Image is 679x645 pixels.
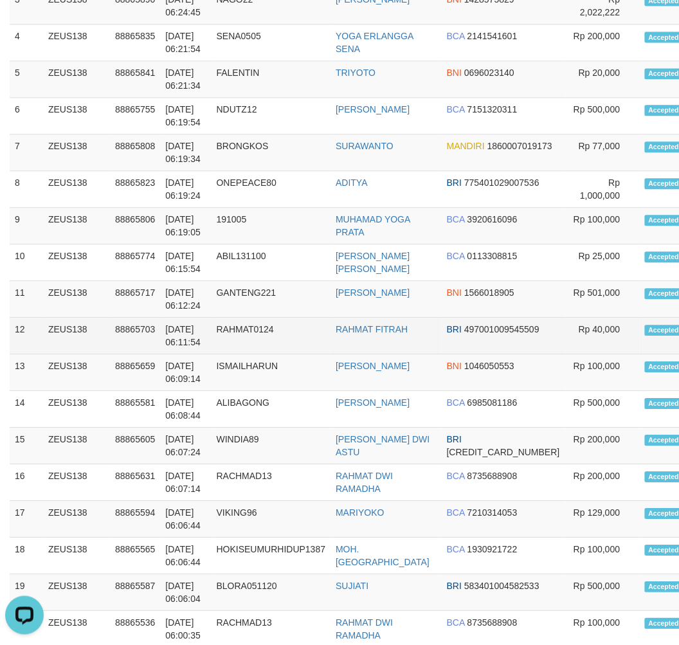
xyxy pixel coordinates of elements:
td: ONEPEACE80 [212,171,331,208]
td: 88865835 [110,24,160,61]
td: Rp 77,000 [565,134,640,171]
td: 88865605 [110,428,160,464]
td: ZEUS138 [43,428,110,464]
span: Copy 1860007019173 to clipboard [487,141,552,151]
td: [DATE] 06:19:05 [160,208,211,244]
a: RAHMAT DWI RAMADHA [336,617,393,640]
td: 10 [10,244,43,281]
td: VIKING96 [212,501,331,538]
span: Copy 7210314053 to clipboard [467,507,518,518]
td: GANTENG221 [212,281,331,318]
td: 6 [10,98,43,134]
span: Copy 1046050553 to clipboard [464,361,514,371]
td: ZEUS138 [43,244,110,281]
td: Rp 129,000 [565,501,640,538]
a: TRIYOTO [336,68,376,78]
td: [DATE] 06:15:54 [160,244,211,281]
span: BNI [447,361,462,371]
td: ZEUS138 [43,354,110,391]
a: ADITYA [336,177,368,188]
span: BCA [447,104,465,114]
td: 12 [10,318,43,354]
td: [DATE] 06:06:04 [160,574,211,611]
td: [DATE] 06:19:24 [160,171,211,208]
td: ZEUS138 [43,318,110,354]
td: [DATE] 06:11:54 [160,318,211,354]
td: 11 [10,281,43,318]
td: BRONGKOS [212,134,331,171]
td: [DATE] 06:07:24 [160,428,211,464]
td: RAHMAT0124 [212,318,331,354]
span: MANDIRI [447,141,485,151]
td: FALENTIN [212,61,331,98]
td: ALIBAGONG [212,391,331,428]
span: BRI [447,434,462,444]
td: 88865806 [110,208,160,244]
span: BRI [447,177,462,188]
td: 4 [10,24,43,61]
td: 13 [10,354,43,391]
span: Copy 1930921722 to clipboard [467,544,518,554]
td: 88865565 [110,538,160,574]
span: BCA [447,214,465,224]
td: [DATE] 06:06:44 [160,538,211,574]
td: 88865774 [110,244,160,281]
td: ZEUS138 [43,208,110,244]
td: 8 [10,171,43,208]
span: BRI [447,324,462,334]
span: Copy 6985081186 to clipboard [467,397,518,408]
td: Rp 100,000 [565,538,640,574]
td: NDUTZ12 [212,98,331,134]
a: [PERSON_NAME] DWI ASTU [336,434,430,457]
td: Rp 500,000 [565,574,640,611]
td: Rp 20,000 [565,61,640,98]
td: 88865594 [110,501,160,538]
span: BNI [447,68,462,78]
td: [DATE] 06:06:44 [160,501,211,538]
td: [DATE] 06:19:34 [160,134,211,171]
a: [PERSON_NAME] [336,104,410,114]
td: 15 [10,428,43,464]
span: BCA [447,397,465,408]
a: RAHMAT DWI RAMADHA [336,471,393,494]
span: Copy 1566018905 to clipboard [464,287,514,298]
a: [PERSON_NAME] [336,361,410,371]
td: Rp 501,000 [565,281,640,318]
td: BLORA051120 [212,574,331,611]
td: Rp 25,000 [565,244,640,281]
td: Rp 200,000 [565,428,640,464]
td: 88865703 [110,318,160,354]
td: Rp 100,000 [565,208,640,244]
span: Copy 2141541601 to clipboard [467,31,518,41]
span: BCA [447,617,465,628]
td: ABIL131100 [212,244,331,281]
td: [DATE] 06:21:34 [160,61,211,98]
td: 88865717 [110,281,160,318]
td: [DATE] 06:19:54 [160,98,211,134]
span: BCA [447,471,465,481]
td: Rp 1,000,000 [565,171,640,208]
td: ZEUS138 [43,24,110,61]
span: Copy 0113308815 to clipboard [467,251,518,261]
a: MUHAMAD YOGA PRATA [336,214,410,237]
a: RAHMAT FITRAH [336,324,408,334]
span: Copy 497001009545509 to clipboard [464,324,539,334]
td: [DATE] 06:21:54 [160,24,211,61]
td: RACHMAD13 [212,464,331,501]
a: YOGA ERLANGGA SENA [336,31,413,54]
td: 88865808 [110,134,160,171]
td: 88865587 [110,574,160,611]
td: [DATE] 06:08:44 [160,391,211,428]
td: ZEUS138 [43,574,110,611]
span: Copy 664301011307534 to clipboard [447,447,560,457]
td: ZEUS138 [43,464,110,501]
td: [DATE] 06:12:24 [160,281,211,318]
td: ZEUS138 [43,98,110,134]
span: BCA [447,251,465,261]
td: 88865823 [110,171,160,208]
span: Copy 7151320311 to clipboard [467,104,518,114]
td: ZEUS138 [43,501,110,538]
td: 5 [10,61,43,98]
td: 16 [10,464,43,501]
td: HOKISEUMURHIDUP1387 [212,538,331,574]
